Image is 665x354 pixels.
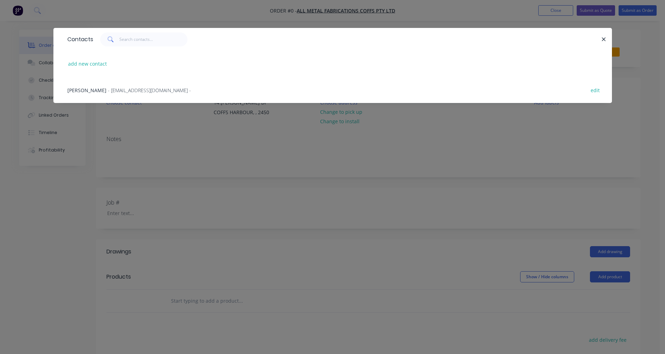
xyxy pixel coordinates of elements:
button: edit [587,85,604,95]
button: add new contact [65,59,111,68]
span: [PERSON_NAME] [67,87,106,94]
div: Contacts [64,28,93,51]
span: - [EMAIL_ADDRESS][DOMAIN_NAME] - [108,87,191,94]
input: Search contacts... [119,32,187,46]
